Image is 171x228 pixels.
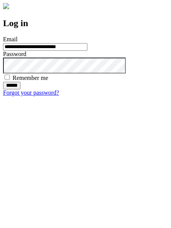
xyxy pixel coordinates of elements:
[3,18,168,28] h2: Log in
[3,89,59,96] a: Forgot your password?
[13,75,48,81] label: Remember me
[3,36,17,42] label: Email
[3,51,26,57] label: Password
[3,3,9,9] img: logo-4e3dc11c47720685a147b03b5a06dd966a58ff35d612b21f08c02c0306f2b779.png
